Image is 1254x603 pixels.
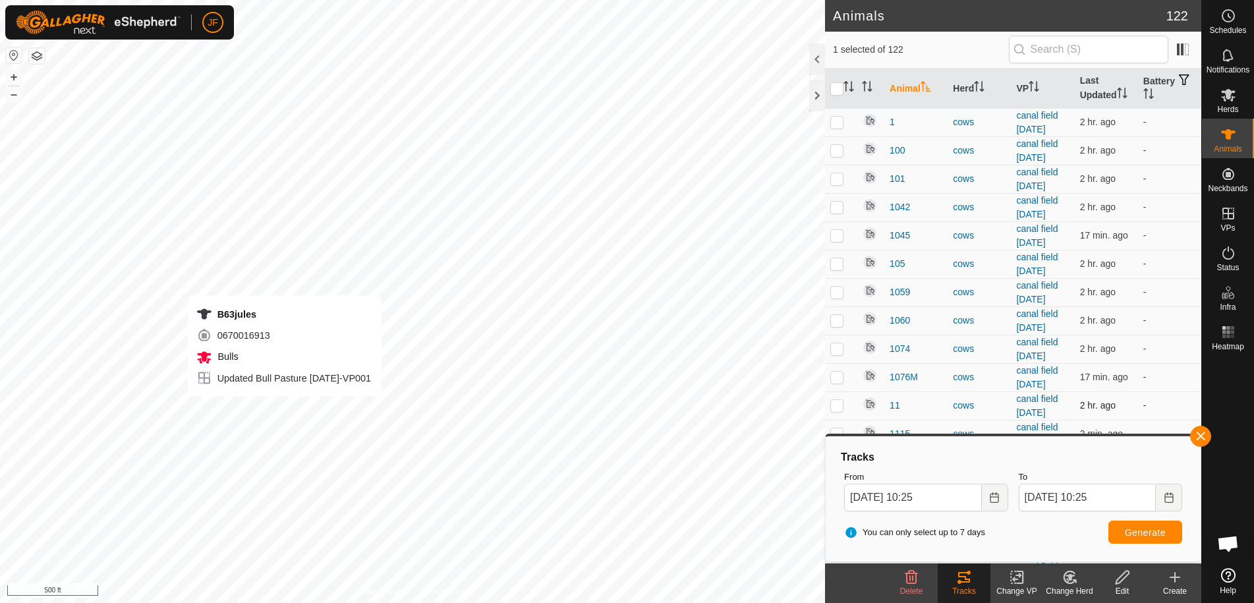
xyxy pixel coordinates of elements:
[215,351,239,362] span: Bulls
[890,342,910,356] span: 1074
[890,200,910,214] span: 1042
[1138,136,1201,165] td: -
[1108,521,1182,544] button: Generate
[1220,303,1236,311] span: Infra
[1080,230,1128,241] span: Oct 9, 2025, 10:08 AM
[953,427,1006,441] div: cows
[1096,585,1149,597] div: Edit
[938,585,990,597] div: Tracks
[1214,145,1242,153] span: Animals
[1019,471,1182,484] label: To
[953,314,1006,328] div: cows
[1117,90,1127,100] p-sorticon: Activate to sort
[862,311,878,327] img: returning off
[953,285,1006,299] div: cows
[1209,524,1248,563] div: Open chat
[1208,185,1247,192] span: Neckbands
[862,198,878,214] img: returning off
[862,368,878,384] img: returning off
[1016,110,1058,134] a: canal field [DATE]
[1080,145,1116,156] span: Oct 9, 2025, 8:22 AM
[1080,372,1128,382] span: Oct 9, 2025, 10:08 AM
[1016,280,1058,304] a: canal field [DATE]
[1080,117,1116,127] span: Oct 9, 2025, 8:22 AM
[1166,6,1188,26] span: 122
[862,83,872,94] p-sorticon: Activate to sort
[1016,422,1058,446] a: canal field [DATE]
[1016,337,1058,361] a: canal field [DATE]
[890,285,910,299] span: 1059
[953,172,1006,186] div: cows
[953,257,1006,271] div: cows
[208,16,218,30] span: JF
[953,229,1006,243] div: cows
[1138,306,1201,335] td: -
[953,370,1006,384] div: cows
[1016,195,1058,219] a: canal field [DATE]
[862,141,878,157] img: returning off
[1138,335,1201,363] td: -
[953,115,1006,129] div: cows
[1075,69,1138,109] th: Last Updated
[1209,26,1246,34] span: Schedules
[1138,278,1201,306] td: -
[862,339,878,355] img: returning off
[1220,587,1236,594] span: Help
[862,424,878,440] img: returning off
[6,47,22,63] button: Reset Map
[1143,90,1154,101] p-sorticon: Activate to sort
[890,399,900,413] span: 11
[1011,69,1074,109] th: VP
[921,83,931,94] p-sorticon: Activate to sort
[1156,484,1182,511] button: Choose Date
[1080,202,1116,212] span: Oct 9, 2025, 8:22 AM
[862,113,878,129] img: returning off
[196,370,371,386] div: Updated Bull Pasture [DATE]-VP001
[1138,221,1201,250] td: -
[953,144,1006,158] div: cows
[862,169,878,185] img: returning off
[1016,138,1058,163] a: canal field [DATE]
[196,306,371,322] div: B63jules
[1080,343,1116,354] span: Oct 9, 2025, 8:22 AM
[1138,363,1201,391] td: -
[862,283,878,299] img: returning off
[844,526,985,539] span: You can only select up to 7 days
[1029,83,1039,94] p-sorticon: Activate to sort
[833,43,1009,57] span: 1 selected of 122
[1207,66,1249,74] span: Notifications
[1216,264,1239,272] span: Status
[844,471,1008,484] label: From
[1009,36,1168,63] input: Search (S)
[1138,108,1201,136] td: -
[990,585,1043,597] div: Change VP
[890,314,910,328] span: 1060
[890,427,910,441] span: 1115
[1016,393,1058,418] a: canal field [DATE]
[839,449,1187,465] div: Tracks
[1080,287,1116,297] span: Oct 9, 2025, 8:07 AM
[1016,365,1058,389] a: canal field [DATE]
[900,587,923,596] span: Delete
[890,172,905,186] span: 101
[1217,105,1238,113] span: Herds
[16,11,181,34] img: Gallagher Logo
[1043,585,1096,597] div: Change Herd
[953,399,1006,413] div: cows
[1202,563,1254,600] a: Help
[1016,167,1058,191] a: canal field [DATE]
[1080,258,1116,269] span: Oct 9, 2025, 8:21 AM
[1138,420,1201,448] td: -
[1149,585,1201,597] div: Create
[1080,428,1123,439] span: Oct 9, 2025, 10:23 AM
[890,115,895,129] span: 1
[1220,224,1235,232] span: VPs
[862,254,878,270] img: returning off
[890,370,918,384] span: 1076M
[890,229,910,243] span: 1045
[426,586,465,598] a: Contact Us
[1138,193,1201,221] td: -
[953,342,1006,356] div: cows
[890,257,905,271] span: 105
[1125,527,1166,538] span: Generate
